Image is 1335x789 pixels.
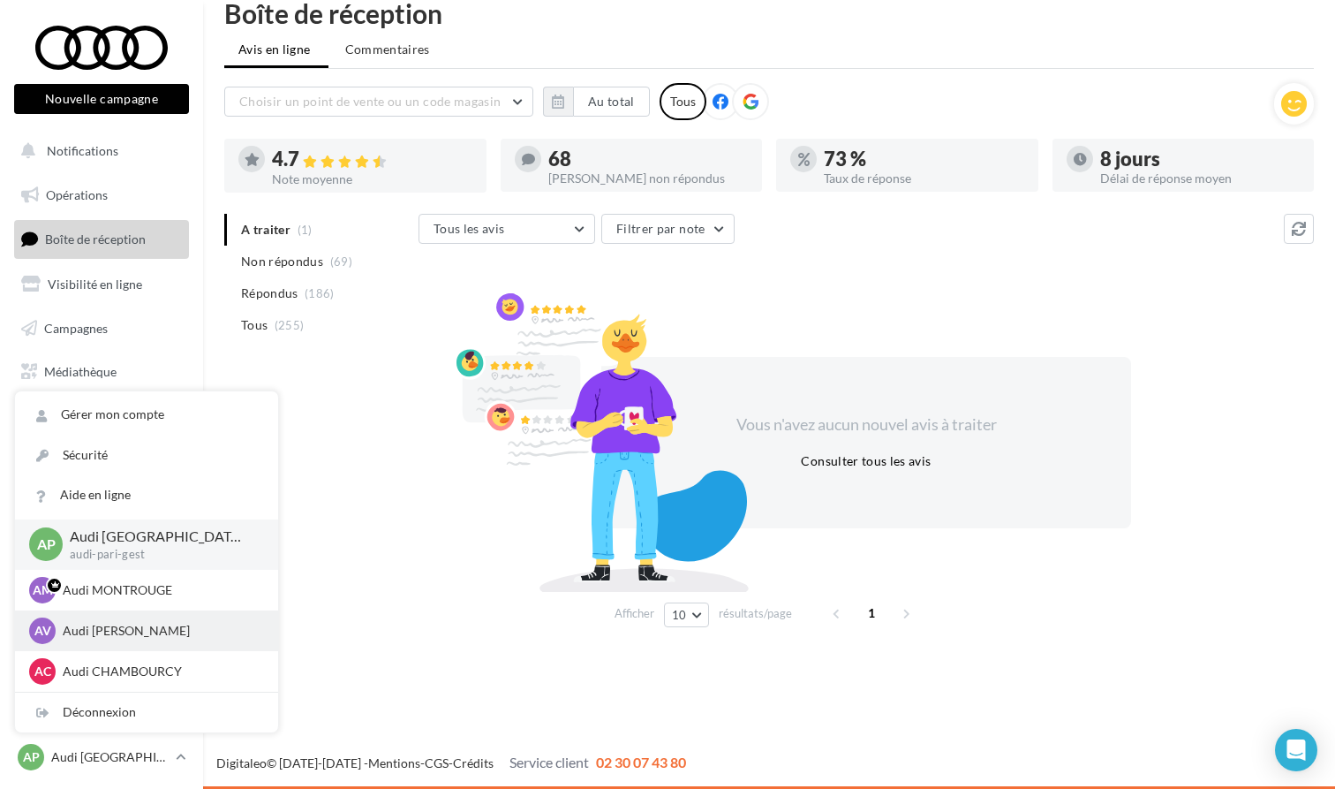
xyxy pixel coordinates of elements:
span: 1 [857,599,886,627]
p: audi-pari-gest [70,547,250,563]
a: Mentions [368,755,420,770]
span: Répondus [241,284,298,302]
div: Tous [660,83,706,120]
button: Nouvelle campagne [14,84,189,114]
button: 10 [664,603,709,627]
span: (69) [330,254,352,269]
div: Taux de réponse [824,172,1024,185]
div: Open Intercom Messenger [1275,729,1317,771]
span: Opérations [46,187,108,202]
a: Gérer mon compte [15,395,278,435]
div: 8 jours [1100,149,1301,169]
span: Campagnes [44,320,108,335]
a: Digitaleo [216,755,267,770]
div: Délai de réponse moyen [1100,172,1301,185]
a: Boîte de réception [11,220,192,258]
a: Aide en ligne [15,475,278,515]
a: Médiathèque [11,353,192,391]
span: AM [33,581,53,599]
button: Au total [543,87,650,117]
p: Audi [GEOGRAPHIC_DATA] 15 [70,527,250,547]
a: Opérations [11,177,192,214]
span: Afficher [615,605,654,622]
span: Tous [241,316,268,334]
div: 68 [548,149,749,169]
a: Visibilité en ligne [11,266,192,303]
span: AP [37,535,56,555]
span: AC [34,663,51,680]
a: PLV et print personnalisable [11,398,192,450]
button: Au total [573,87,650,117]
span: (186) [305,286,335,300]
span: Boîte de réception [45,231,146,247]
p: Audi [GEOGRAPHIC_DATA] 15 [51,748,169,766]
span: résultats/page [719,605,792,622]
span: Médiathèque [44,364,117,379]
a: Sécurité [15,436,278,475]
p: Audi MONTROUGE [63,581,257,599]
div: Déconnexion [15,693,278,732]
a: CGS [425,755,449,770]
span: Service client [509,754,589,770]
span: (255) [275,318,305,332]
div: Vous n'avez aucun nouvel avis à traiter [714,413,1018,436]
span: Notifications [47,143,118,158]
div: 4.7 [272,149,472,170]
span: Visibilité en ligne [48,277,142,292]
span: Non répondus [241,253,323,270]
span: 10 [672,608,687,622]
div: 73 % [824,149,1024,169]
span: Tous les avis [434,221,505,236]
button: Consulter tous les avis [794,451,938,472]
button: Notifications [11,133,185,170]
a: Campagnes [11,310,192,347]
p: Audi [PERSON_NAME] [63,622,257,640]
span: 02 30 07 43 80 [596,754,686,770]
p: Audi CHAMBOURCY [63,663,257,680]
span: AP [23,748,40,766]
button: Choisir un point de vente ou un code magasin [224,87,533,117]
button: Tous les avis [419,214,595,244]
span: Choisir un point de vente ou un code magasin [239,94,501,109]
button: Filtrer par note [601,214,735,244]
div: [PERSON_NAME] non répondus [548,172,749,185]
div: Note moyenne [272,173,472,186]
a: AP Audi [GEOGRAPHIC_DATA] 15 [14,740,189,774]
a: Crédits [453,755,494,770]
span: Commentaires [345,41,430,58]
span: © [DATE]-[DATE] - - - [216,755,686,770]
span: AV [34,622,51,640]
